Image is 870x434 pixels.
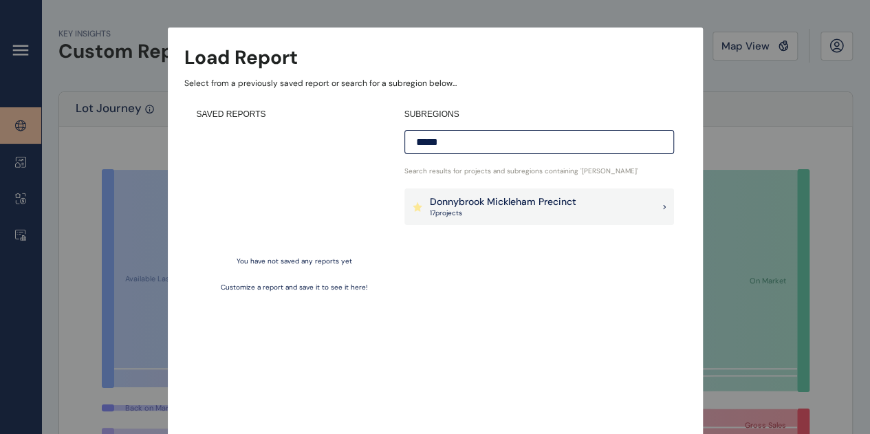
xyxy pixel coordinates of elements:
[221,283,368,292] p: Customize a report and save it to see it here!
[404,109,674,120] h4: SUBREGIONS
[197,109,392,120] h4: SAVED REPORTS
[430,195,576,209] p: Donnybrook Mickleham Precinct
[184,44,298,71] h3: Load Report
[430,208,576,218] p: 17 project s
[184,78,686,89] p: Select from a previously saved report or search for a subregion below...
[237,257,352,266] p: You have not saved any reports yet
[404,166,674,176] p: Search results for projects and subregions containing ' [PERSON_NAME] '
